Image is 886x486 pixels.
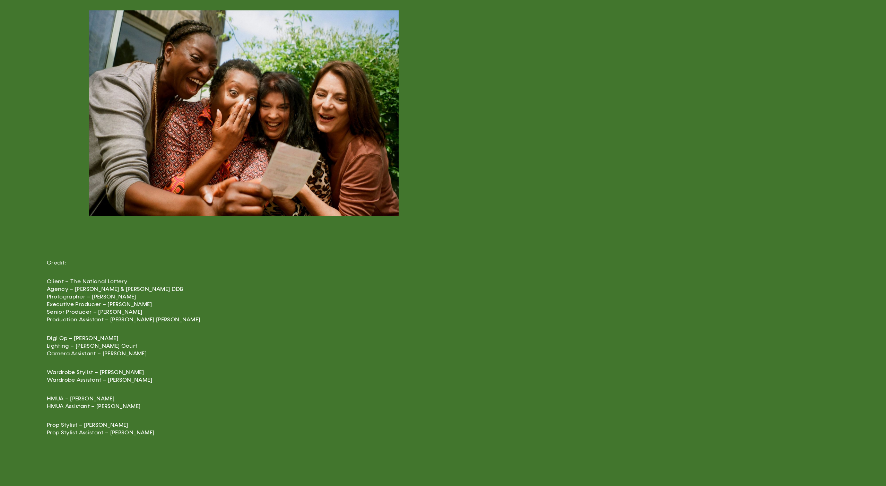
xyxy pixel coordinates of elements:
[47,335,289,357] p: Digi Op – [PERSON_NAME] Lighting – [PERSON_NAME] Court Camera Assistant – [PERSON_NAME]
[47,395,289,410] p: HMUA – [PERSON_NAME] HMUA Assistant – [PERSON_NAME]
[47,368,289,384] p: Wardrobe Stylist – [PERSON_NAME] Wardrobe Assistant – [PERSON_NAME]
[47,278,289,323] p: Client – The National Lottery Agency – [PERSON_NAME] & [PERSON_NAME] DDB Photographer – [PERSON_N...
[47,421,289,436] p: Prop Stylist – [PERSON_NAME] Prop Stylist Assistant – [PERSON_NAME]
[47,259,289,267] p: Credit:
